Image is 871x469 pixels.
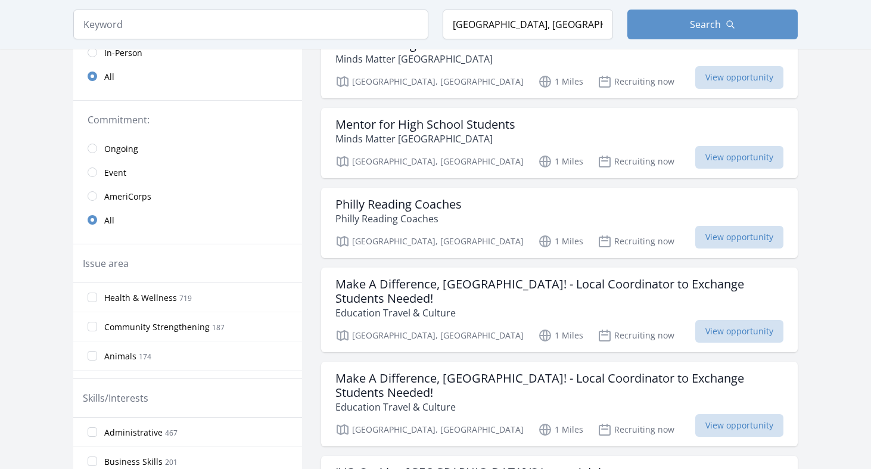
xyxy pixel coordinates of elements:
[598,328,674,343] p: Recruiting now
[88,293,97,302] input: Health & Wellness 719
[598,234,674,249] p: Recruiting now
[165,428,178,438] span: 467
[83,256,129,271] legend: Issue area
[73,41,302,64] a: In-Person
[88,351,97,361] input: Animals 174
[538,74,583,89] p: 1 Miles
[335,52,515,66] p: Minds Matter [GEOGRAPHIC_DATA]
[104,191,151,203] span: AmeriCorps
[335,132,515,146] p: Minds Matter [GEOGRAPHIC_DATA]
[139,352,151,362] span: 174
[104,143,138,155] span: Ongoing
[335,400,783,414] p: Education Travel & Culture
[179,293,192,303] span: 719
[83,391,148,405] legend: Skills/Interests
[104,456,163,468] span: Business Skills
[335,277,783,306] h3: Make A Difference, [GEOGRAPHIC_DATA]! - Local Coordinator to Exchange Students Needed!
[335,212,462,226] p: Philly Reading Coaches
[598,74,674,89] p: Recruiting now
[212,322,225,333] span: 187
[104,350,136,362] span: Animals
[695,66,783,89] span: View opportunity
[88,322,97,331] input: Community Strengthening 187
[335,328,524,343] p: [GEOGRAPHIC_DATA], [GEOGRAPHIC_DATA]
[104,47,142,59] span: In-Person
[695,226,783,249] span: View opportunity
[335,306,783,320] p: Education Travel & Culture
[335,423,524,437] p: [GEOGRAPHIC_DATA], [GEOGRAPHIC_DATA]
[73,160,302,184] a: Event
[627,10,798,39] button: Search
[598,154,674,169] p: Recruiting now
[335,74,524,89] p: [GEOGRAPHIC_DATA], [GEOGRAPHIC_DATA]
[104,215,114,226] span: All
[88,427,97,437] input: Administrative 467
[321,28,798,98] a: Mentor for High School Students Minds Matter [GEOGRAPHIC_DATA] [GEOGRAPHIC_DATA], [GEOGRAPHIC_DAT...
[335,234,524,249] p: [GEOGRAPHIC_DATA], [GEOGRAPHIC_DATA]
[335,154,524,169] p: [GEOGRAPHIC_DATA], [GEOGRAPHIC_DATA]
[73,184,302,208] a: AmeriCorps
[538,423,583,437] p: 1 Miles
[598,423,674,437] p: Recruiting now
[165,457,178,467] span: 201
[695,414,783,437] span: View opportunity
[538,234,583,249] p: 1 Miles
[335,117,515,132] h3: Mentor for High School Students
[321,188,798,258] a: Philly Reading Coaches Philly Reading Coaches [GEOGRAPHIC_DATA], [GEOGRAPHIC_DATA] 1 Miles Recrui...
[321,268,798,352] a: Make A Difference, [GEOGRAPHIC_DATA]! - Local Coordinator to Exchange Students Needed! Education ...
[104,321,210,333] span: Community Strengthening
[73,10,428,39] input: Keyword
[335,197,462,212] h3: Philly Reading Coaches
[88,456,97,466] input: Business Skills 201
[321,362,798,446] a: Make A Difference, [GEOGRAPHIC_DATA]! - Local Coordinator to Exchange Students Needed! Education ...
[104,427,163,439] span: Administrative
[443,10,613,39] input: Location
[73,136,302,160] a: Ongoing
[695,320,783,343] span: View opportunity
[538,154,583,169] p: 1 Miles
[104,292,177,304] span: Health & Wellness
[695,146,783,169] span: View opportunity
[538,328,583,343] p: 1 Miles
[104,167,126,179] span: Event
[335,371,783,400] h3: Make A Difference, [GEOGRAPHIC_DATA]! - Local Coordinator to Exchange Students Needed!
[73,208,302,232] a: All
[88,113,288,127] legend: Commitment:
[73,64,302,88] a: All
[690,17,721,32] span: Search
[104,71,114,83] span: All
[321,108,798,178] a: Mentor for High School Students Minds Matter [GEOGRAPHIC_DATA] [GEOGRAPHIC_DATA], [GEOGRAPHIC_DAT...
